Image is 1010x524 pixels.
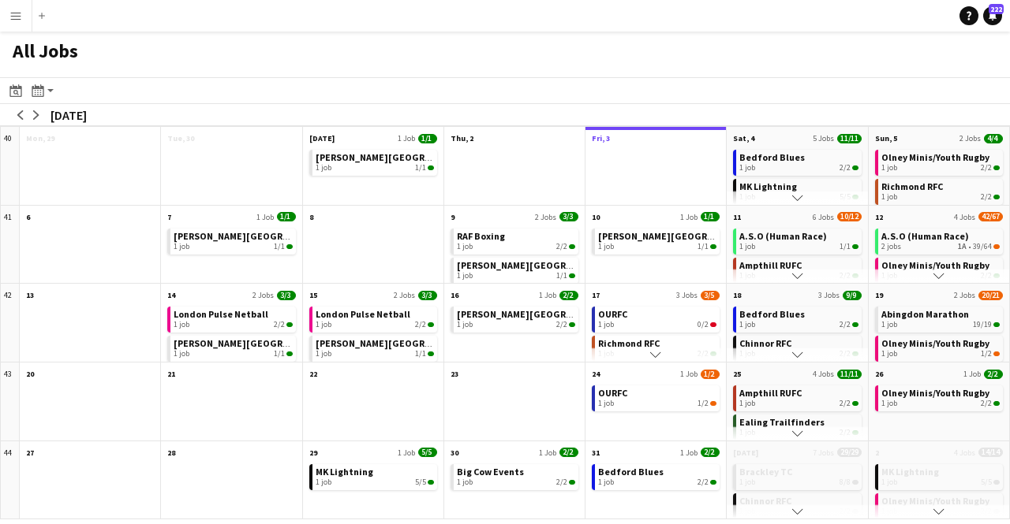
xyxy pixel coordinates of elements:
span: 1 job [457,271,473,281]
span: 3/3 [277,291,296,300]
div: 44 [1,441,20,520]
a: Chinnor RFC1 job2/2 [739,336,858,359]
span: 25 [733,369,741,379]
span: 4 Jobs [954,448,975,458]
span: 3 Jobs [676,290,698,300]
span: 1 Job [398,448,415,458]
span: Richmond RFC [598,337,660,349]
a: [PERSON_NAME][GEOGRAPHIC_DATA]1 job1/1 [316,336,434,359]
span: A.S.O (Human Race) [739,230,827,242]
span: 222 [989,4,1004,14]
span: 1 job [881,349,897,359]
span: 19/19 [993,322,1000,327]
span: 1/2 [710,401,716,406]
span: 2 Jobs [252,290,274,300]
span: 2 [875,448,879,458]
span: OURFC [598,308,627,320]
span: 2/2 [698,478,709,487]
span: 1/2 [698,399,709,408]
span: 1 job [457,242,473,251]
span: 6 Jobs [813,212,834,222]
span: 20/21 [978,291,1003,300]
span: 24 [592,369,600,379]
span: 2/2 [852,165,858,170]
span: 28 [167,448,175,458]
span: 2/2 [981,399,992,408]
span: [DATE] [733,448,758,458]
span: Bedford Blues [739,151,805,163]
span: 17 [592,290,600,300]
span: 1/2 [981,349,992,359]
span: 3/3 [559,212,578,221]
span: 4 Jobs [813,369,834,379]
span: 1 job [881,192,897,202]
span: 14 [167,290,175,300]
span: 1/1 [415,163,426,173]
span: 1 job [881,399,897,408]
span: 2/2 [840,320,851,329]
span: 1/2 [993,351,1000,356]
span: 20 [26,369,34,379]
span: 1 job [881,163,897,173]
a: Chinnor RFC1 job2/2 [739,493,858,516]
span: 10 [592,212,600,222]
span: 9 [451,212,454,222]
span: 14/14 [978,448,1003,457]
span: 1/1 [286,351,293,356]
span: 1/1 [286,244,293,249]
span: 8/8 [852,480,858,485]
span: 1/1 [428,351,434,356]
span: 3/3 [418,291,437,300]
a: Olney Minis/Youth Rugby1 job1/2 [881,336,1000,359]
span: 2/2 [556,478,567,487]
span: 31 [592,448,600,458]
a: A.S.O (Human Race)1 job1/1 [739,229,858,251]
span: Bedford Blues [598,466,664,478]
a: [PERSON_NAME][GEOGRAPHIC_DATA]1 job1/1 [598,229,716,251]
span: 2/2 [569,244,575,249]
span: 1/1 [556,271,567,281]
span: 5 Jobs [813,133,834,143]
span: 8 [309,212,313,222]
span: 29 [309,448,317,458]
span: 12 [875,212,883,222]
span: 2 Jobs [954,290,975,300]
a: Bedford Blues1 job2/2 [598,464,716,487]
span: 1 job [598,399,614,408]
span: 1 job [598,320,614,329]
a: Olney Minis/Youth Rugby1 job2/2 [881,150,1000,173]
span: 1 job [739,163,755,173]
span: Stowe School [457,259,623,271]
span: 11 [733,212,741,222]
span: 1 Job [680,369,698,379]
span: 2/2 [701,448,720,457]
span: 2 Jobs [535,212,556,222]
span: 1/1 [852,244,858,249]
span: 10/12 [837,212,862,221]
span: A.S.O (Human Race) [881,230,969,242]
span: 2 Jobs [394,290,415,300]
span: 1 job [881,320,897,329]
span: 23 [451,369,458,379]
span: 1 job [174,242,189,251]
span: 15 [309,290,317,300]
span: Thu, 2 [451,133,473,143]
a: RAF Boxing1 job2/2 [457,229,575,251]
span: 22 [309,369,317,379]
span: 1/1 [840,242,851,251]
div: 40 [1,127,20,206]
span: 1 Job [539,448,556,458]
span: Olney Minis/Youth Rugby [881,387,989,399]
span: [DATE] [309,133,335,143]
span: 2/2 [559,448,578,457]
span: 11/11 [837,370,862,379]
span: Olney Minis/Youth Rugby [881,495,989,507]
span: 1 Job [539,290,556,300]
span: 2/2 [981,163,992,173]
div: 43 [1,362,20,441]
span: 19 [875,290,883,300]
span: 2 jobs [881,242,901,251]
a: Big Cow Events1 job2/2 [457,464,575,487]
span: 2/2 [840,399,851,408]
span: London Pulse Netball [174,308,268,320]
